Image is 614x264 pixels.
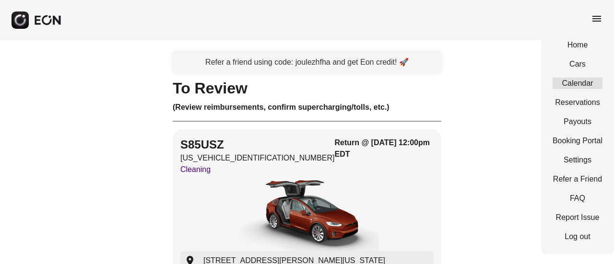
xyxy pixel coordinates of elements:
[553,39,602,51] a: Home
[591,13,602,24] span: menu
[180,152,335,164] p: [US_VEHICLE_IDENTIFICATION_NUMBER]
[553,231,602,242] a: Log out
[173,52,441,73] a: Refer a friend using code: joulezhfha and get Eon credit! 🚀
[180,164,335,175] p: Cleaning
[173,102,441,113] h3: (Review reimbursements, confirm supercharging/tolls, etc.)
[235,179,379,251] img: car
[553,135,602,147] a: Booking Portal
[553,78,602,89] a: Calendar
[553,97,602,108] a: Reservations
[553,116,602,127] a: Payouts
[553,154,602,166] a: Settings
[553,212,602,223] a: Report Issue
[335,137,434,160] h3: Return @ [DATE] 12:00pm EDT
[553,173,602,185] a: Refer a Friend
[180,137,335,152] h2: S85USZ
[553,58,602,70] a: Cars
[553,193,602,204] a: FAQ
[173,82,441,94] h1: To Review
